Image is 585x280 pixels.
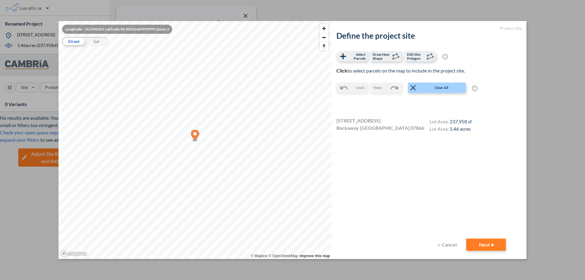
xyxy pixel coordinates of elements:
a: Improve this map [300,254,330,258]
button: Undo [336,83,368,93]
button: Next [466,239,506,251]
button: Redo [370,83,402,93]
span: to select parcels on the map to include in the project site. [336,68,465,73]
button: Cancel [436,239,460,251]
button: Clear All [408,83,466,93]
b: Click [336,68,347,73]
span: ? [472,86,477,91]
div: Longitude: -74.5496101 Latitude: 40.90962469999999 Zoom: 2 [62,25,172,34]
h2: Define the project site [336,31,522,41]
span: Edit Site Polygon [407,52,425,60]
span: Select Parcels [348,52,366,60]
span: Clear All [418,85,465,91]
span: [STREET_ADDRESS] [336,118,381,125]
span: Redo [374,85,382,91]
span: Undo [356,85,365,91]
canvas: Map [58,21,331,259]
span: ? [442,54,448,59]
h4: Lot Area: [430,126,472,133]
span: Draw New Shape [373,52,391,60]
button: Zoom out [320,33,328,42]
a: OpenStreetMap [268,254,298,258]
button: Zoom in [320,24,328,33]
span: 5.46 acres [450,126,471,132]
button: Reset bearing to north [320,42,328,51]
span: Rockaway [GEOGRAPHIC_DATA] 07866 [336,125,424,132]
div: Map marker [191,129,199,142]
span: 237,958 sf [450,119,472,124]
h5: Project Site [336,26,522,31]
h4: Lot Area: [430,119,472,126]
a: Mapbox [251,254,268,258]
